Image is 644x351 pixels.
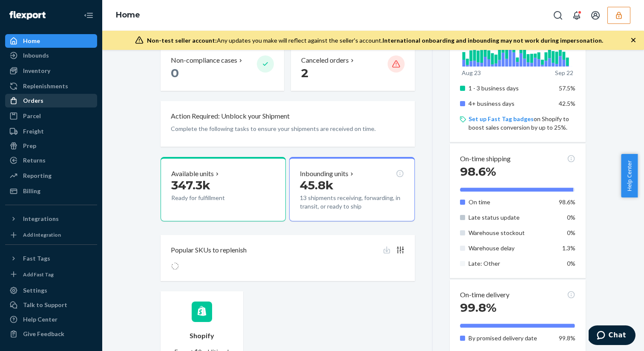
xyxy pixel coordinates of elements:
span: 0% [567,214,575,221]
p: Late status update [469,213,552,222]
button: Inbounding units45.8k13 shipments receiving, forwarding, in transit, or ready to ship [289,157,414,222]
div: Settings [23,286,47,295]
a: Freight [5,125,97,138]
div: Integrations [23,215,59,223]
p: Late: Other [469,259,552,268]
p: 4+ business days [469,99,552,108]
span: 0% [567,229,575,236]
p: Shopify [190,331,214,341]
span: 99.8% [559,334,575,342]
button: Close Navigation [80,7,97,24]
a: Prep [5,139,97,153]
span: 45.8k [300,178,333,192]
button: Open Search Box [549,7,566,24]
p: 1 - 3 business days [469,84,552,93]
span: 2 [301,66,308,80]
a: Settings [5,284,97,297]
p: Available units [171,169,214,179]
a: Add Fast Tag [5,269,97,281]
a: Help Center [5,313,97,326]
img: Flexport logo [9,11,46,20]
p: Warehouse delay [469,244,552,252]
span: 0% [567,260,575,267]
div: Reporting [23,171,52,180]
p: On time [469,198,552,206]
span: 1.3% [562,244,575,252]
p: By promised delivery date [469,334,552,342]
span: 99.8% [460,300,497,315]
button: Integrations [5,212,97,226]
p: 13 shipments receiving, forwarding, in transit, or ready to ship [300,194,404,211]
span: 347.3k [171,178,210,192]
span: Non-test seller account: [147,37,217,44]
ol: breadcrumbs [109,3,147,28]
iframe: Opens a widget where you can chat to one of our agents [589,325,635,347]
p: Canceled orders [301,55,349,65]
button: Open notifications [568,7,585,24]
div: Help Center [23,315,57,324]
p: Warehouse stockout [469,229,552,237]
a: Returns [5,154,97,167]
div: Any updates you make will reflect against the seller's account. [147,36,603,45]
a: Inbounds [5,49,97,62]
div: Add Integration [23,231,61,238]
a: Reporting [5,169,97,183]
div: Inventory [23,67,50,75]
div: Inbounds [23,51,49,60]
button: Open account menu [587,7,604,24]
span: International onboarding and inbounding may not work during impersonation. [382,37,603,44]
button: Help Center [621,154,638,197]
a: Replenishments [5,79,97,93]
p: on Shopify to boost sales conversion by up to 25%. [469,115,575,132]
a: Orders [5,94,97,107]
div: Parcel [23,112,41,120]
a: Inventory [5,64,97,78]
p: Sep 22 [555,69,573,77]
button: Non-compliance cases 0 [161,45,284,91]
p: Action Required: Unblock your Shipment [171,111,290,121]
p: Popular SKUs to replenish [171,245,247,255]
div: Prep [23,142,36,150]
a: Billing [5,184,97,198]
div: Returns [23,156,46,165]
p: Non-compliance cases [171,55,237,65]
button: Give Feedback [5,327,97,341]
div: Talk to Support [23,301,67,309]
a: Home [5,34,97,48]
p: Aug 23 [462,69,481,77]
div: Billing [23,187,40,195]
button: Canceled orders 2 [291,45,414,91]
div: Home [23,37,40,45]
span: 0 [171,66,179,80]
p: Inbounding units [300,169,348,179]
span: 98.6% [559,198,575,206]
p: On-time delivery [460,290,509,300]
div: Freight [23,127,44,136]
p: Complete the following tasks to ensure your shipments are received on time. [171,125,405,133]
button: Talk to Support [5,298,97,312]
p: Ready for fulfillment [171,194,250,202]
div: Give Feedback [23,330,64,338]
div: Fast Tags [23,254,50,263]
a: Home [116,10,140,20]
span: 57.5% [559,84,575,92]
a: Add Integration [5,229,97,241]
p: On-time shipping [460,154,511,164]
div: Add Fast Tag [23,271,54,278]
div: Replenishments [23,82,68,90]
button: Fast Tags [5,252,97,265]
span: 98.6% [460,164,496,179]
button: Available units347.3kReady for fulfillment [161,157,286,222]
a: Set up Fast Tag badges [469,115,534,122]
span: 42.5% [559,100,575,107]
div: Orders [23,96,43,105]
a: Parcel [5,109,97,123]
